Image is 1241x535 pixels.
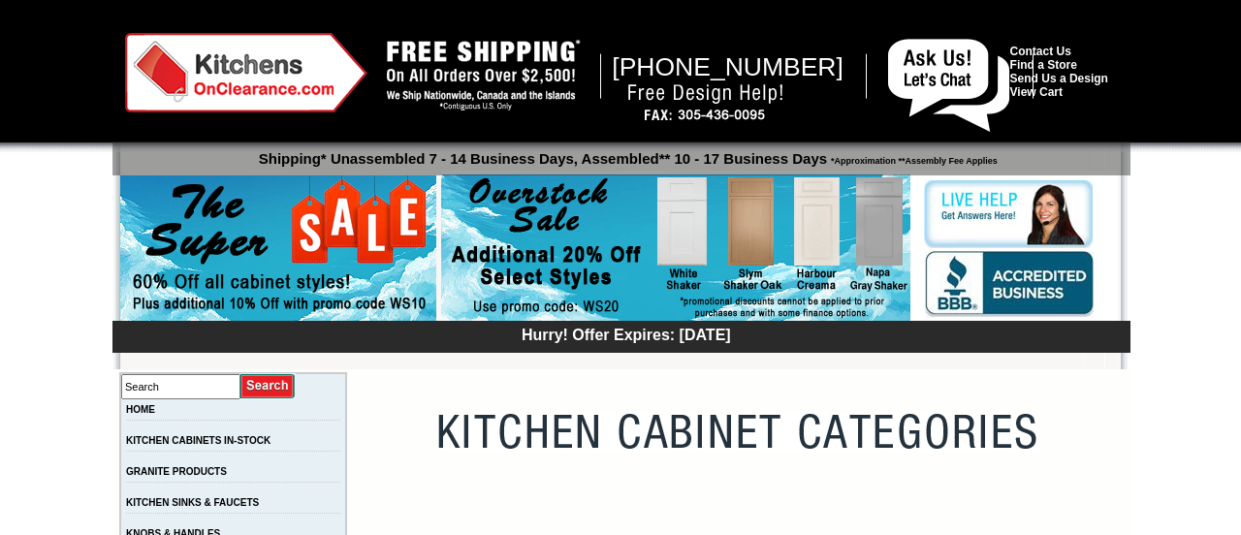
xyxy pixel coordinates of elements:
a: KITCHEN SINKS & FAUCETS [126,497,259,508]
img: Kitchens on Clearance Logo [125,33,367,112]
a: View Cart [1010,85,1063,99]
a: Send Us a Design [1010,72,1108,85]
span: [PHONE_NUMBER] [612,52,843,81]
a: Contact Us [1010,45,1071,58]
a: Find a Store [1010,58,1077,72]
input: Submit [240,373,296,399]
p: Shipping* Unassembled 7 - 14 Business Days, Assembled** 10 - 17 Business Days [122,142,1130,167]
a: HOME [126,404,155,415]
span: *Approximation **Assembly Fee Applies [827,151,998,166]
div: Hurry! Offer Expires: [DATE] [122,324,1130,344]
a: KITCHEN CABINETS IN-STOCK [126,435,270,446]
a: GRANITE PRODUCTS [126,466,227,477]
